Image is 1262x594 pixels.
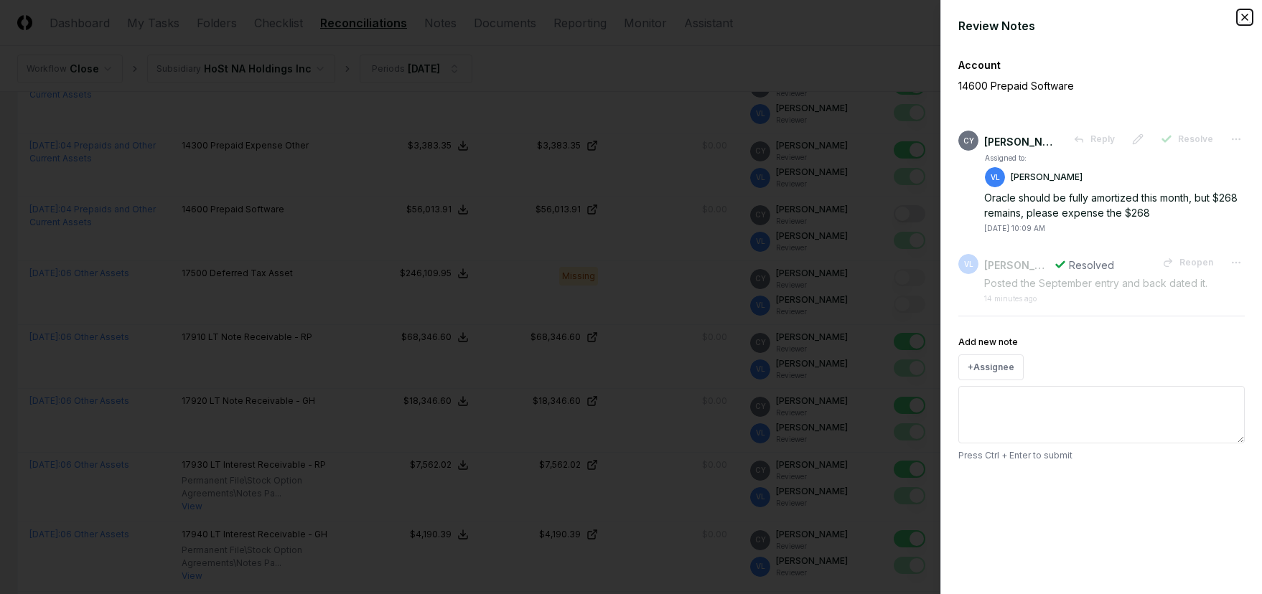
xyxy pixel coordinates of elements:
[984,152,1083,164] td: Assigned to:
[984,258,1049,273] div: [PERSON_NAME]
[1069,258,1114,273] div: Resolved
[958,336,1018,347] label: Add new note
[984,134,1056,149] div: [PERSON_NAME]
[1154,250,1222,275] button: Reopen
[958,78,1195,93] p: 14600 Prepaid Software
[984,293,1037,304] div: 14 minutes ago
[1011,171,1083,184] p: [PERSON_NAME]
[991,172,1000,183] span: VL
[958,57,1245,72] div: Account
[984,190,1245,220] div: Oracle should be fully amortized this month, but $268 remains, please expense the $268
[1152,126,1222,152] button: Resolve
[984,275,1245,291] div: Posted the September entry and back dated it.
[963,136,974,146] span: CY
[984,223,1045,234] div: [DATE] 10:09 AM
[964,259,973,270] span: VL
[958,449,1245,462] p: Press Ctrl + Enter to submit
[958,17,1245,34] div: Review Notes
[1065,126,1123,152] button: Reply
[958,354,1024,380] button: +Assignee
[1178,133,1213,146] span: Resolve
